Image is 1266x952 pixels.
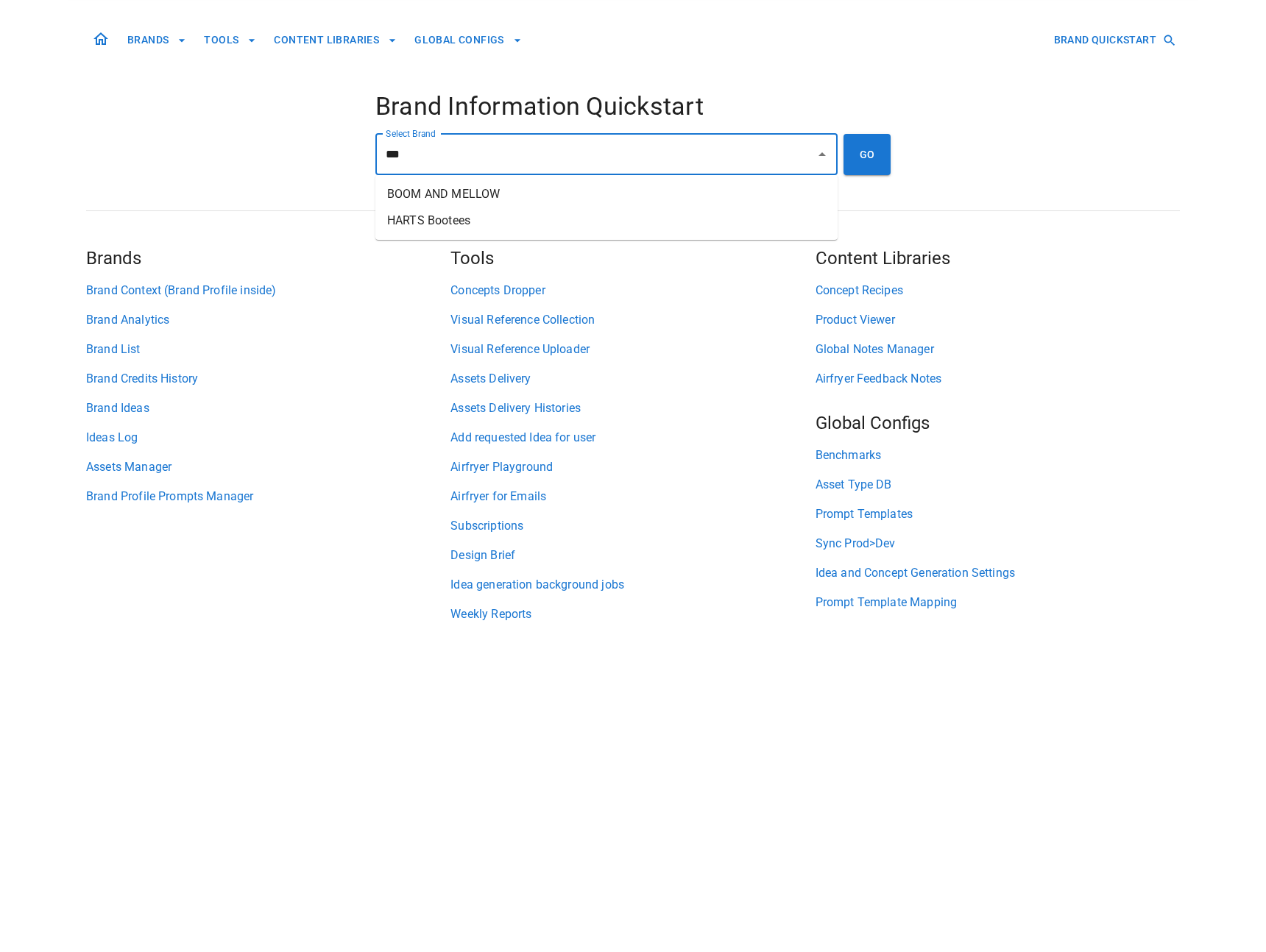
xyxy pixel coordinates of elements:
a: Brand Profile Prompts Manager [86,488,450,505]
a: Idea generation background jobs [450,576,815,594]
button: BRAND QUICKSTART [1048,26,1180,54]
a: Add requested Idea for user [450,429,815,447]
a: Design Brief [450,547,815,564]
button: Close [812,144,832,165]
a: Concept Recipes [816,282,1180,299]
button: TOOLS [198,26,262,54]
a: Product Viewer [816,311,1180,329]
a: Global Notes Manager [816,341,1180,358]
a: Sync Prod>Dev [816,535,1180,553]
button: CONTENT LIBRARIES [268,26,403,54]
h5: Tools [450,246,815,270]
a: Brand Analytics [86,311,450,329]
li: HARTS Bootees [375,207,838,234]
a: Concepts Dropper [450,282,815,299]
a: Prompt Templates [816,505,1180,523]
a: Assets Delivery Histories [450,399,815,417]
a: Idea and Concept Generation Settings [816,564,1180,582]
label: Select Brand [386,127,436,140]
a: Brand Ideas [86,399,450,417]
a: Weekly Reports [450,605,815,623]
a: Brand Credits History [86,370,450,388]
a: Visual Reference Collection [450,311,815,329]
a: Visual Reference Uploader [450,341,815,358]
h5: Brands [86,246,450,270]
a: Airfryer Feedback Notes [816,370,1180,388]
a: Benchmarks [816,447,1180,464]
button: GO [844,134,891,175]
a: Prompt Template Mapping [816,594,1180,611]
a: Ideas Log [86,429,450,447]
a: Airfryer Playground [450,458,815,476]
li: BOOM AND MELLOW [375,181,838,207]
a: Subscriptions [450,517,815,535]
button: BRANDS [121,26,192,54]
a: Asset Type DB [816,476,1180,494]
a: Brand List [86,341,450,358]
a: Assets Manager [86,458,450,476]
h4: Brand Information Quickstart [375,91,891,122]
h5: Global Configs [816,411,1180,435]
a: Brand Context (Brand Profile inside) [86,282,450,299]
button: GLOBAL CONFIGS [409,26,528,54]
a: Assets Delivery [450,370,815,388]
h5: Content Libraries [816,246,1180,270]
a: Airfryer for Emails [450,488,815,505]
